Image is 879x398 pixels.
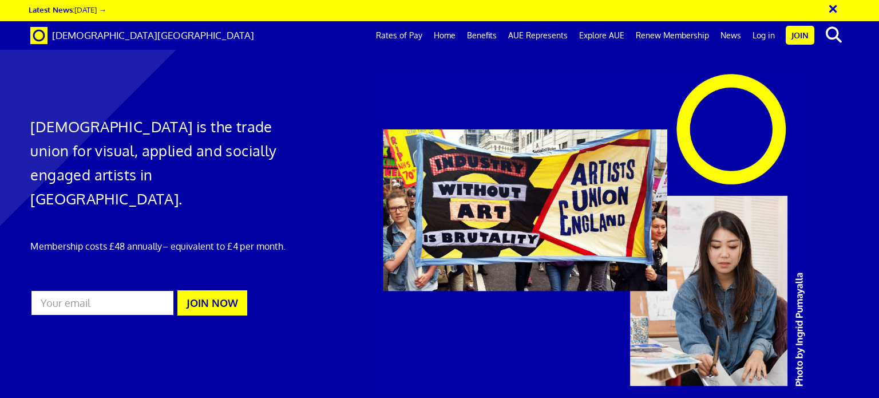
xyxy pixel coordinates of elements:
span: [DEMOGRAPHIC_DATA][GEOGRAPHIC_DATA] [52,29,254,41]
a: News [715,21,747,50]
button: JOIN NOW [177,290,247,316]
h1: [DEMOGRAPHIC_DATA] is the trade union for visual, applied and socially engaged artists in [GEOGRA... [30,115,291,211]
a: Latest News:[DATE] → [29,5,106,14]
a: Join [786,26,814,45]
a: Home [428,21,461,50]
a: Rates of Pay [370,21,428,50]
a: Benefits [461,21,502,50]
a: AUE Represents [502,21,573,50]
a: Log in [747,21,781,50]
button: search [817,23,852,47]
a: Brand [DEMOGRAPHIC_DATA][GEOGRAPHIC_DATA] [22,21,263,50]
strong: Latest News: [29,5,74,14]
p: Membership costs £48 annually – equivalent to £4 per month. [30,239,291,253]
a: Renew Membership [630,21,715,50]
a: Explore AUE [573,21,630,50]
input: Your email [30,290,174,316]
